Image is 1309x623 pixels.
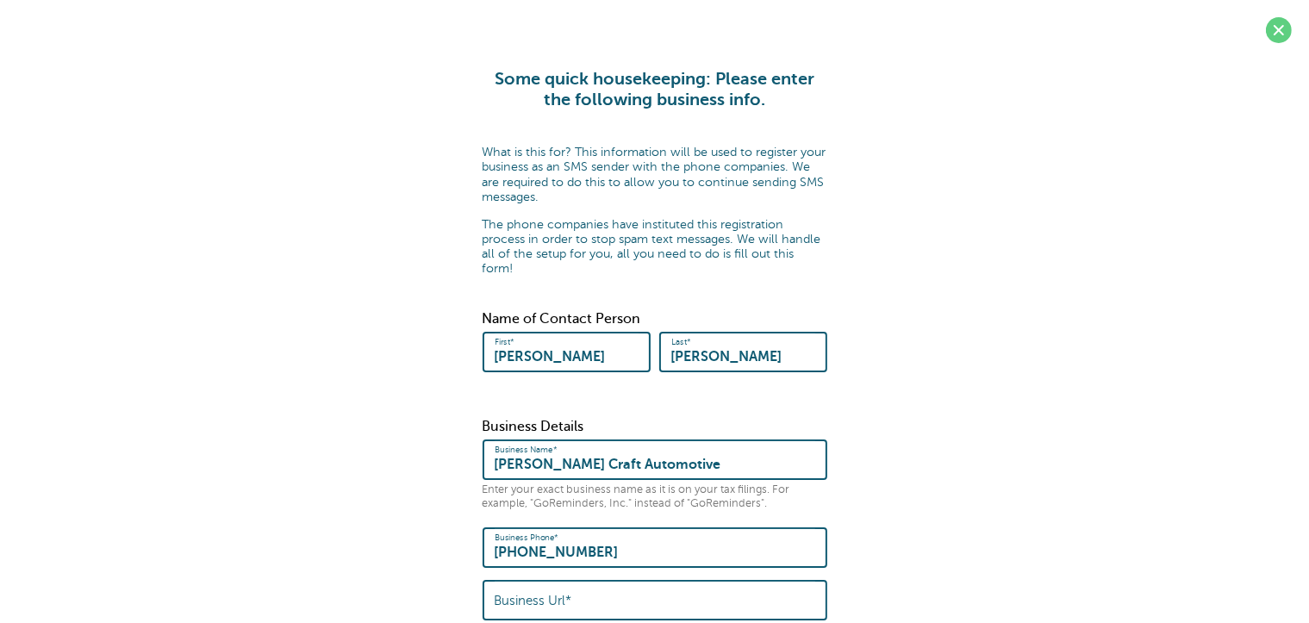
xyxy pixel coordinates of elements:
label: Business Url* [495,593,572,608]
label: Business Name* [495,445,557,455]
label: First* [495,337,514,347]
p: Name of Contact Person [483,311,827,327]
p: The phone companies have instituted this registration process in order to stop spam text messages... [483,217,827,277]
label: Business Phone* [495,533,558,543]
p: Enter your exact business name as it is on your tax filings. For example, "GoReminders, Inc." ins... [483,483,827,510]
label: Last* [671,337,691,347]
h1: Some quick housekeeping: Please enter the following business info. [483,69,827,110]
p: What is this for? This information will be used to register your business as an SMS sender with t... [483,145,827,204]
p: Business Details [483,419,827,435]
